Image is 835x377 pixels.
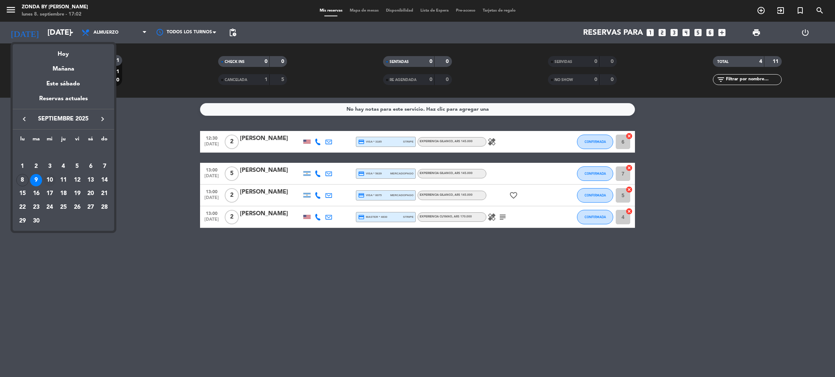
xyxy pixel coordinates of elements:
[30,187,42,200] div: 16
[16,215,29,227] div: 29
[98,115,107,123] i: keyboard_arrow_right
[98,201,111,213] div: 28
[20,115,29,123] i: keyboard_arrow_left
[57,173,70,187] td: 11 de septiembre de 2025
[13,44,114,59] div: Hoy
[57,174,70,186] div: 11
[84,200,98,214] td: 27 de septiembre de 2025
[30,160,42,173] div: 2
[57,200,70,214] td: 25 de septiembre de 2025
[97,160,111,173] td: 7 de septiembre de 2025
[13,74,114,94] div: Este sábado
[16,135,29,146] th: lunes
[98,187,111,200] div: 21
[29,187,43,200] td: 16 de septiembre de 2025
[16,201,29,213] div: 22
[84,187,97,200] div: 20
[70,200,84,214] td: 26 de septiembre de 2025
[16,160,29,173] td: 1 de septiembre de 2025
[98,160,111,173] div: 7
[84,187,98,200] td: 20 de septiembre de 2025
[29,200,43,214] td: 23 de septiembre de 2025
[29,214,43,228] td: 30 de septiembre de 2025
[43,174,56,186] div: 10
[43,135,57,146] th: miércoles
[57,160,70,173] td: 4 de septiembre de 2025
[30,201,42,213] div: 23
[43,201,56,213] div: 24
[16,160,29,173] div: 1
[43,160,56,173] div: 3
[43,187,56,200] div: 17
[98,174,111,186] div: 14
[16,200,29,214] td: 22 de septiembre de 2025
[18,114,31,124] button: keyboard_arrow_left
[43,200,57,214] td: 24 de septiembre de 2025
[16,187,29,200] td: 15 de septiembre de 2025
[43,187,57,200] td: 17 de septiembre de 2025
[30,174,42,186] div: 9
[57,201,70,213] div: 25
[97,200,111,214] td: 28 de septiembre de 2025
[70,187,84,200] td: 19 de septiembre de 2025
[30,215,42,227] div: 30
[71,174,83,186] div: 12
[29,173,43,187] td: 9 de septiembre de 2025
[43,173,57,187] td: 10 de septiembre de 2025
[16,146,111,160] td: SEP.
[70,135,84,146] th: viernes
[84,173,98,187] td: 13 de septiembre de 2025
[84,160,97,173] div: 6
[96,114,109,124] button: keyboard_arrow_right
[70,160,84,173] td: 5 de septiembre de 2025
[16,187,29,200] div: 15
[57,160,70,173] div: 4
[13,59,114,74] div: Mañana
[84,135,98,146] th: sábado
[71,160,83,173] div: 5
[29,135,43,146] th: martes
[97,173,111,187] td: 14 de septiembre de 2025
[71,187,83,200] div: 19
[57,135,70,146] th: jueves
[57,187,70,200] td: 18 de septiembre de 2025
[16,174,29,186] div: 8
[84,160,98,173] td: 6 de septiembre de 2025
[43,160,57,173] td: 3 de septiembre de 2025
[97,187,111,200] td: 21 de septiembre de 2025
[57,187,70,200] div: 18
[84,174,97,186] div: 13
[71,201,83,213] div: 26
[13,94,114,109] div: Reservas actuales
[70,173,84,187] td: 12 de septiembre de 2025
[31,114,96,124] span: septiembre 2025
[97,135,111,146] th: domingo
[16,214,29,228] td: 29 de septiembre de 2025
[29,160,43,173] td: 2 de septiembre de 2025
[84,201,97,213] div: 27
[16,173,29,187] td: 8 de septiembre de 2025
